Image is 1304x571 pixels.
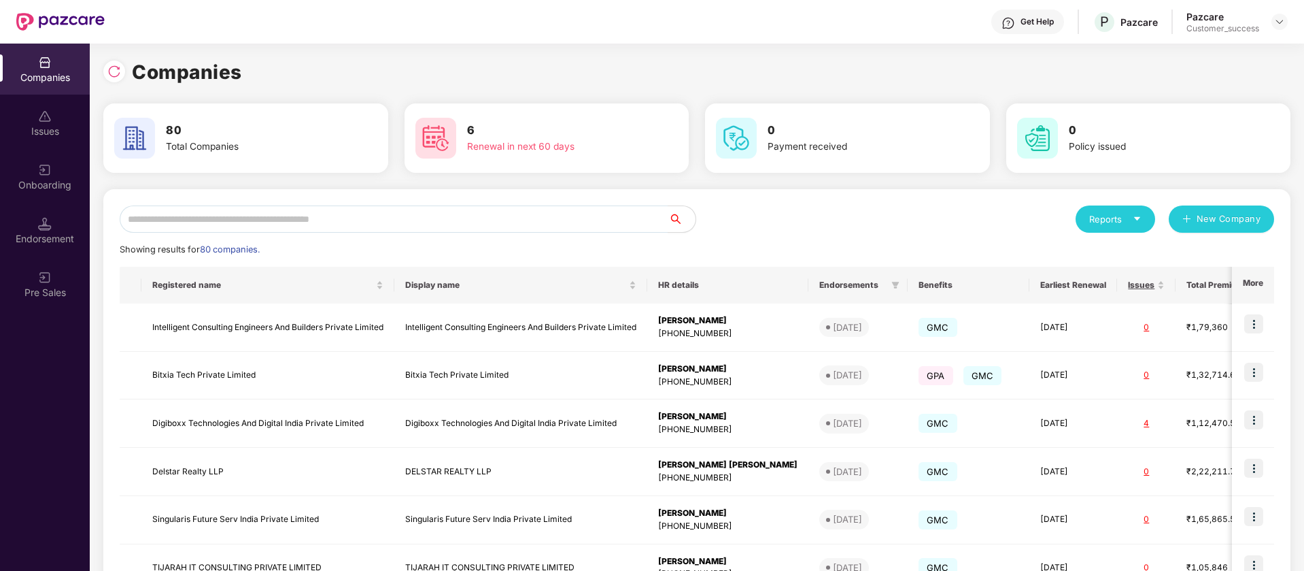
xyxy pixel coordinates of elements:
img: icon [1244,507,1263,526]
img: svg+xml;base64,PHN2ZyB3aWR0aD0iMjAiIGhlaWdodD0iMjAiIHZpZXdCb3g9IjAgMCAyMCAyMCIgZmlsbD0ibm9uZSIgeG... [38,163,52,177]
img: svg+xml;base64,PHN2ZyBpZD0iRHJvcGRvd24tMzJ4MzIiIHhtbG5zPSJodHRwOi8vd3d3LnczLm9yZy8yMDAwL3N2ZyIgd2... [1274,16,1285,27]
img: svg+xml;base64,PHN2ZyBpZD0iSGVscC0zMngzMiIgeG1sbnM9Imh0dHA6Ly93d3cudzMub3JnLzIwMDAvc3ZnIiB3aWR0aD... [1001,16,1015,30]
td: Digiboxx Technologies And Digital India Private Limited [141,399,394,448]
span: filter [889,277,902,293]
td: [DATE] [1029,352,1117,400]
div: ₹1,65,865.52 [1186,513,1254,526]
img: svg+xml;base64,PHN2ZyBpZD0iSXNzdWVzX2Rpc2FibGVkIiB4bWxucz0iaHR0cDovL3d3dy53My5vcmcvMjAwMC9zdmciIH... [38,110,52,123]
div: [DATE] [833,417,862,430]
th: Registered name [141,267,394,304]
td: Digiboxx Technologies And Digital India Private Limited [394,399,647,448]
img: svg+xml;base64,PHN2ZyB4bWxucz0iaHR0cDovL3d3dy53My5vcmcvMjAwMC9zdmciIHdpZHRoPSI2MCIgaGVpZ2h0PSI2MC... [114,118,155,159]
span: P [1100,14,1109,30]
button: plusNew Company [1169,206,1274,233]
span: caret-down [1133,214,1142,223]
span: Display name [405,280,626,291]
div: 0 [1128,466,1165,478]
div: 0 [1128,321,1165,334]
td: Singularis Future Serv India Private Limited [141,496,394,544]
div: Renewal in next 60 days [467,140,638,154]
div: [PERSON_NAME] [658,555,797,568]
img: New Pazcare Logo [16,13,105,31]
div: Reports [1089,212,1142,226]
img: icon [1244,410,1263,429]
td: Singularis Future Serv India Private Limited [394,496,647,544]
th: HR details [647,267,808,304]
div: Total Companies [166,140,337,154]
img: svg+xml;base64,PHN2ZyBpZD0iQ29tcGFuaWVzIiB4bWxucz0iaHR0cDovL3d3dy53My5vcmcvMjAwMC9zdmciIHdpZHRoPS... [38,56,52,69]
td: [DATE] [1029,304,1117,352]
td: Delstar Realty LLP [141,448,394,496]
th: Earliest Renewal [1029,267,1117,304]
span: GMC [963,366,1002,385]
span: Endorsements [819,280,886,291]
td: [DATE] [1029,448,1117,496]
div: [PERSON_NAME] [658,410,797,423]
span: GMC [919,462,957,481]
td: Intelligent Consulting Engineers And Builders Private Limited [141,304,394,352]
h1: Companies [132,57,242,87]
span: search [668,214,696,225]
div: 0 [1128,369,1165,382]
div: [PERSON_NAME] [658,314,797,327]
th: Display name [394,267,647,304]
div: ₹2,22,211.7 [1186,466,1254,478]
h3: 6 [467,122,638,140]
div: ₹1,12,470.52 [1186,417,1254,430]
span: 80 companies. [200,244,260,255]
span: GMC [919,414,957,433]
td: Intelligent Consulting Engineers And Builders Private Limited [394,304,647,352]
div: [PHONE_NUMBER] [658,472,797,485]
span: Showing results for [120,244,260,255]
div: 4 [1128,417,1165,430]
span: New Company [1197,212,1261,226]
span: Registered name [152,280,373,291]
div: Pazcare [1120,16,1158,29]
div: [PERSON_NAME] [PERSON_NAME] [658,459,797,472]
span: filter [891,281,899,289]
div: Policy issued [1069,140,1240,154]
h3: 0 [1069,122,1240,140]
div: [PHONE_NUMBER] [658,376,797,389]
div: Payment received [768,140,939,154]
img: icon [1244,459,1263,478]
h3: 0 [768,122,939,140]
div: Customer_success [1186,23,1259,34]
img: svg+xml;base64,PHN2ZyB3aWR0aD0iMjAiIGhlaWdodD0iMjAiIHZpZXdCb3g9IjAgMCAyMCAyMCIgZmlsbD0ibm9uZSIgeG... [38,271,52,284]
div: [PHONE_NUMBER] [658,327,797,340]
div: Pazcare [1186,10,1259,23]
div: [PHONE_NUMBER] [658,520,797,533]
div: Get Help [1020,16,1054,27]
td: [DATE] [1029,399,1117,448]
div: [DATE] [833,512,862,526]
td: Bitxia Tech Private Limited [141,352,394,400]
button: search [668,206,696,233]
td: [DATE] [1029,496,1117,544]
div: [DATE] [833,321,862,334]
img: icon [1244,314,1263,333]
span: Issues [1128,280,1154,291]
span: plus [1182,214,1191,225]
div: ₹1,32,714.6 [1186,369,1254,382]
th: Issues [1117,267,1176,304]
th: Benefits [908,267,1029,304]
span: GPA [919,366,953,385]
div: [DATE] [833,465,862,478]
div: [PERSON_NAME] [658,507,797,520]
span: Total Premium [1186,280,1244,291]
img: svg+xml;base64,PHN2ZyBpZD0iUmVsb2FkLTMyeDMyIiB4bWxucz0iaHR0cDovL3d3dy53My5vcmcvMjAwMC9zdmciIHdpZH... [107,65,121,78]
span: GMC [919,318,957,337]
div: [PERSON_NAME] [658,363,797,376]
th: More [1232,267,1274,304]
td: DELSTAR REALTY LLP [394,448,647,496]
h3: 80 [166,122,337,140]
div: 0 [1128,513,1165,526]
td: Bitxia Tech Private Limited [394,352,647,400]
div: [DATE] [833,368,862,382]
img: svg+xml;base64,PHN2ZyB4bWxucz0iaHR0cDovL3d3dy53My5vcmcvMjAwMC9zdmciIHdpZHRoPSI2MCIgaGVpZ2h0PSI2MC... [716,118,757,159]
span: GMC [919,510,957,529]
img: svg+xml;base64,PHN2ZyB4bWxucz0iaHR0cDovL3d3dy53My5vcmcvMjAwMC9zdmciIHdpZHRoPSI2MCIgaGVpZ2h0PSI2MC... [415,118,456,159]
img: icon [1244,363,1263,382]
th: Total Premium [1176,267,1265,304]
div: ₹1,79,360 [1186,321,1254,334]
